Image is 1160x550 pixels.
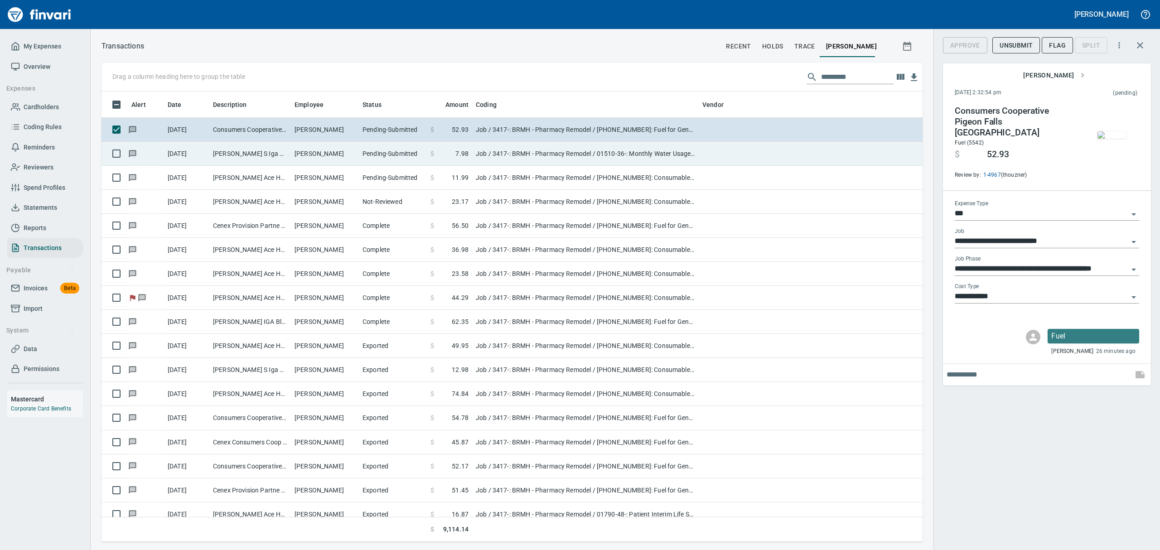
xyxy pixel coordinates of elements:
span: $ [430,197,434,206]
span: Vendor [702,99,735,110]
td: [PERSON_NAME] S Iga Black RiV Black River F WI [209,358,291,382]
td: Exported [359,406,427,430]
div: Transaction still pending, cannot split yet. It usually takes 2-3 days for a merchant to settle a... [1075,41,1107,48]
td: [PERSON_NAME] Ace Home Cente Blk River Fls WI [209,190,291,214]
div: Transaction still pending, cannot approve yet. It usually takes 2-3 days for a merchant to settle... [943,41,987,48]
span: This charge has not been settled by the merchant yet. This usually takes a couple of days but in ... [1057,89,1137,98]
td: Job / 3417-: BRMH - Pharmacy Remodel / [PHONE_NUMBER]: Fuel for General Conditions Equipment / 8:... [472,430,699,454]
td: Job / 3417-: BRMH - Pharmacy Remodel / [PHONE_NUMBER]: Consumable CM/GC / 8: Indirects [472,358,699,382]
td: Job / 3417-: BRMH - Pharmacy Remodel / [PHONE_NUMBER]: Consumable CM/GC / 8: Indirects [472,334,699,358]
td: [PERSON_NAME] [291,478,359,502]
td: Job / 3417-: BRMH - Pharmacy Remodel / 01510-36-: Monthly Water Usage / 8: Indirects [472,142,699,166]
span: 11.99 [452,173,469,182]
span: Description [213,99,259,110]
td: [DATE] [164,214,209,238]
td: [PERSON_NAME] Ace Home Cente Blk River Fls WI [209,166,291,190]
span: $ [430,173,434,182]
span: Has messages [128,439,137,444]
span: 52.93 [987,149,1009,160]
span: Coding [476,99,508,110]
a: Coding Rules [7,117,83,137]
span: Alert [131,99,158,110]
span: Has messages [128,198,137,204]
span: Flag [1049,40,1066,51]
span: 23.58 [452,269,469,278]
span: Alert [131,99,146,110]
span: $ [430,149,434,158]
span: Reports [24,222,46,234]
td: [PERSON_NAME] Ace Home Cente Blk River Fls WI [209,502,291,526]
td: [DATE] [164,118,209,142]
span: Has messages [128,487,137,492]
td: [DATE] [164,502,209,526]
td: [DATE] [164,382,209,406]
span: Reviewers [24,162,53,173]
td: Complete [359,286,427,310]
td: Cenex Provision Partne Northfield [GEOGRAPHIC_DATA] [209,478,291,502]
span: [DATE] 2:32:54 pm [955,88,1057,97]
button: Choose columns to display [894,70,907,84]
td: Exported [359,502,427,526]
span: $ [430,317,434,326]
td: [DATE] [164,166,209,190]
td: [PERSON_NAME] [291,238,359,262]
nav: breadcrumb [101,41,144,52]
td: Complete [359,262,427,286]
button: Open [1127,263,1140,276]
a: InvoicesBeta [7,278,83,299]
label: Job [955,229,964,234]
span: 49.95 [452,341,469,350]
span: 7.98 [455,149,469,158]
span: $ [430,389,434,398]
td: [PERSON_NAME] [291,454,359,478]
a: Overview [7,57,83,77]
button: [PERSON_NAME] [1072,7,1131,21]
span: Beta [60,283,79,294]
td: [PERSON_NAME] Ace Home Cente Blk River Fls WI [209,238,291,262]
td: [DATE] [164,190,209,214]
td: [DATE] [164,286,209,310]
span: $ [430,125,434,134]
td: [PERSON_NAME] [291,382,359,406]
td: [PERSON_NAME] Ace Home Cente Blk River Fls WI [209,382,291,406]
span: Cardholders [24,101,59,113]
td: Job / 3417-: BRMH - Pharmacy Remodel / [PHONE_NUMBER]: Consumable CM/GC / 8: Indirects [472,166,699,190]
a: Permissions [7,359,83,379]
span: $ [430,293,434,302]
span: Invoices [24,283,48,294]
span: 74.84 [452,389,469,398]
td: [PERSON_NAME] [291,262,359,286]
td: Job / 3417-: BRMH - Pharmacy Remodel / [PHONE_NUMBER]: Consumable CM/GC / 8: Indirects [472,262,699,286]
span: $ [430,438,434,447]
span: 52.93 [452,125,469,134]
button: Open [1127,208,1140,221]
a: Cardholders [7,97,83,117]
span: Has messages [128,318,137,324]
td: Job / 3417-: BRMH - Pharmacy Remodel / [PHONE_NUMBER]: Fuel for General Conditions Equipment / 8:... [472,214,699,238]
button: Close transaction [1129,34,1151,56]
span: 45.87 [452,438,469,447]
td: [PERSON_NAME] Ace Home Cente Blk River Fls WI [209,262,291,286]
span: Transactions [24,242,62,254]
span: Has messages [128,391,137,396]
h5: [PERSON_NAME] [1074,10,1129,19]
div: Click for options [1048,329,1139,343]
td: [DATE] [164,238,209,262]
td: Job / 3417-: BRMH - Pharmacy Remodel / [PHONE_NUMBER]: Consumable CM/GC / 8: Indirects [472,286,699,310]
td: [DATE] [164,406,209,430]
span: Fuel (5542) [955,140,984,146]
h6: Mastercard [11,394,83,404]
span: $ [430,221,434,230]
span: 56.50 [452,221,469,230]
td: Job / 3417-: BRMH - Pharmacy Remodel / [PHONE_NUMBER]: Fuel for General Conditions Equipment / 8:... [472,454,699,478]
td: Not-Reviewed [359,190,427,214]
span: Employee [295,99,335,110]
span: Vendor [702,99,724,110]
span: [PERSON_NAME] [826,41,877,52]
span: Spend Profiles [24,182,65,193]
span: Reminders [24,142,55,153]
button: System [3,322,78,339]
td: Job / 3417-: BRMH - Pharmacy Remodel / [PHONE_NUMBER]: Fuel for General Conditions Equipment / 8:... [472,478,699,502]
button: [PERSON_NAME] [1020,67,1088,84]
span: $ [430,413,434,422]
